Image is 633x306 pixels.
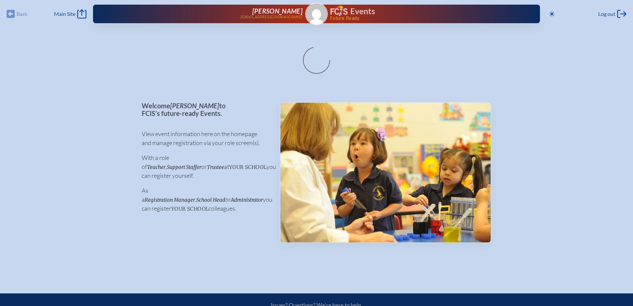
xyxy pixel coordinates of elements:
[145,197,195,203] span: Registration Manager
[280,103,491,242] img: Events
[330,5,519,21] div: FCIS Events — Future ready
[196,197,225,203] span: School Head
[142,153,269,180] p: With a role of , or at you can register yourself.
[598,11,615,17] span: Log out
[142,129,269,147] p: View event information here on the homepage and manage registration via your role screen(s).
[170,102,219,110] span: [PERSON_NAME]
[207,164,224,170] span: Trustee
[147,164,166,170] span: Teacher
[252,7,303,15] span: [PERSON_NAME]
[231,197,263,203] span: Administrator
[54,11,75,17] span: Main Site
[330,16,519,21] span: Future Ready
[142,102,269,117] p: Welcome to FCIS’s future-ready Events.
[114,7,303,21] a: [PERSON_NAME][EMAIL_ADDRESS][DOMAIN_NAME]
[142,186,269,213] p: As a , or you can register colleagues.
[229,164,267,170] span: your school
[54,9,86,19] a: Main Site
[167,164,201,170] span: Support Staffer
[171,206,209,212] span: your school
[306,3,327,25] img: Gravatar
[240,15,303,19] p: [EMAIL_ADDRESS][DOMAIN_NAME]
[305,3,328,25] a: Gravatar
